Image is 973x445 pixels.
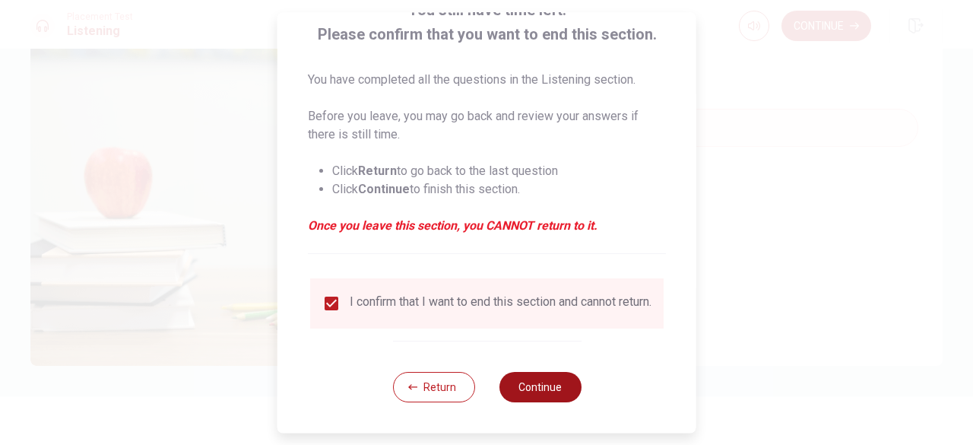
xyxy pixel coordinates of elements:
[358,164,397,178] strong: Return
[308,107,666,144] p: Before you leave, you may go back and review your answers if there is still time.
[332,162,666,180] li: Click to go back to the last question
[350,294,651,313] div: I confirm that I want to end this section and cannot return.
[499,372,581,402] button: Continue
[308,217,666,235] em: Once you leave this section, you CANNOT return to it.
[308,71,666,89] p: You have completed all the questions in the Listening section.
[392,372,474,402] button: Return
[332,180,666,199] li: Click to finish this section.
[358,182,410,196] strong: Continue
